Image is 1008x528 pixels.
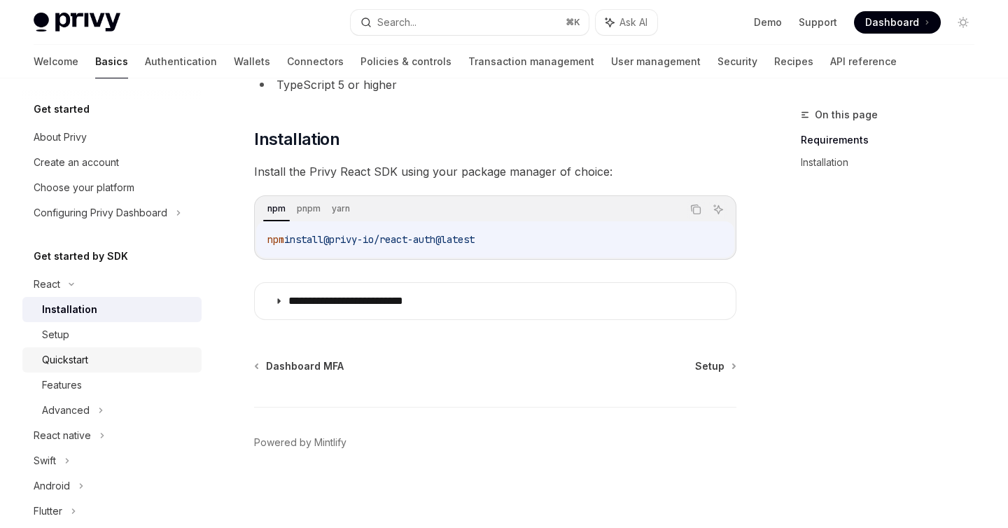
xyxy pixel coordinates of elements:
div: Choose your platform [34,179,134,196]
a: Transaction management [468,45,594,78]
div: Features [42,377,82,394]
a: Setup [22,322,202,347]
a: Wallets [234,45,270,78]
img: light logo [34,13,120,32]
span: ⌘ K [566,17,580,28]
div: pnpm [293,200,325,217]
a: API reference [830,45,897,78]
div: Android [34,478,70,494]
div: React native [34,427,91,444]
button: Search...⌘K [351,10,588,35]
a: Dashboard [854,11,941,34]
a: Installation [22,297,202,322]
span: Dashboard [865,15,919,29]
a: Recipes [774,45,813,78]
span: Installation [254,128,339,151]
a: Policies & controls [360,45,451,78]
div: Configuring Privy Dashboard [34,204,167,221]
div: React [34,276,60,293]
div: Create an account [34,154,119,171]
div: npm [263,200,290,217]
div: Quickstart [42,352,88,368]
div: Setup [42,326,69,343]
a: Basics [95,45,128,78]
a: About Privy [22,125,202,150]
a: Setup [695,359,735,373]
h5: Get started [34,101,90,118]
div: yarn [328,200,354,217]
div: About Privy [34,129,87,146]
a: Choose your platform [22,175,202,200]
button: Toggle dark mode [952,11,974,34]
button: Ask AI [596,10,657,35]
div: Search... [377,14,416,31]
span: On this page [815,106,878,123]
span: install [284,233,323,246]
a: Connectors [287,45,344,78]
a: Welcome [34,45,78,78]
a: Security [717,45,757,78]
div: Advanced [42,402,90,419]
li: TypeScript 5 or higher [254,75,736,95]
div: Flutter [34,503,62,520]
a: User management [611,45,701,78]
span: npm [267,233,284,246]
span: @privy-io/react-auth@latest [323,233,475,246]
a: Features [22,373,202,398]
a: Authentication [145,45,217,78]
button: Ask AI [709,200,727,218]
a: Support [799,15,837,29]
a: Quickstart [22,347,202,373]
div: Installation [42,301,97,318]
a: Demo [754,15,782,29]
div: Swift [34,452,56,469]
a: Create an account [22,150,202,175]
span: Dashboard MFA [266,359,344,373]
a: Requirements [801,129,986,151]
a: Powered by Mintlify [254,436,346,450]
span: Setup [695,359,724,373]
button: Copy the contents from the code block [687,200,705,218]
span: Ask AI [619,15,647,29]
span: Install the Privy React SDK using your package manager of choice: [254,162,736,181]
h5: Get started by SDK [34,248,128,265]
a: Dashboard MFA [255,359,344,373]
a: Installation [801,151,986,174]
